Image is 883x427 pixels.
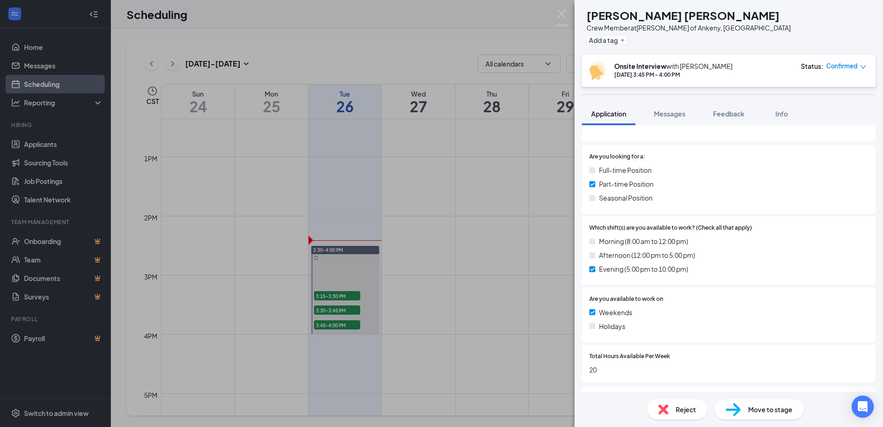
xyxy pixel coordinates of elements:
[587,35,628,45] button: PlusAdd a tag
[826,61,858,71] span: Confirmed
[587,23,791,32] div: Crew Member at [PERSON_NAME] of Ankeny, [GEOGRAPHIC_DATA]
[860,64,866,70] span: down
[589,352,670,361] span: Total Hours Available Per Week
[614,61,732,71] div: with [PERSON_NAME]
[614,62,666,70] b: Onsite Interview
[589,152,645,161] span: Are you looking for a:
[676,404,696,415] span: Reject
[589,365,868,375] span: 20
[614,71,732,79] div: [DATE] 3:45 PM - 4:00 PM
[654,110,685,118] span: Messages
[852,396,874,418] div: Open Intercom Messenger
[599,307,632,317] span: Weekends
[589,224,752,232] span: Which shift(s) are you available to work? (Check all that apply)
[599,165,652,175] span: Full-time Position
[599,236,688,246] span: Morning (8:00 am to 12:00 pm)
[775,110,788,118] span: Info
[599,321,625,331] span: Holidays
[589,295,663,304] span: Are you available to work on
[599,264,688,274] span: Evening (5:00 pm to 10:00 pm)
[713,110,744,118] span: Feedback
[801,61,823,71] div: Status :
[599,193,653,203] span: Seasonal Position
[599,179,653,189] span: Part-time Position
[591,110,626,118] span: Application
[748,404,792,415] span: Move to stage
[599,250,695,260] span: Afternoon (12:00 pm to 5:00 pm)
[587,7,780,23] h1: [PERSON_NAME] [PERSON_NAME]
[620,37,625,43] svg: Plus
